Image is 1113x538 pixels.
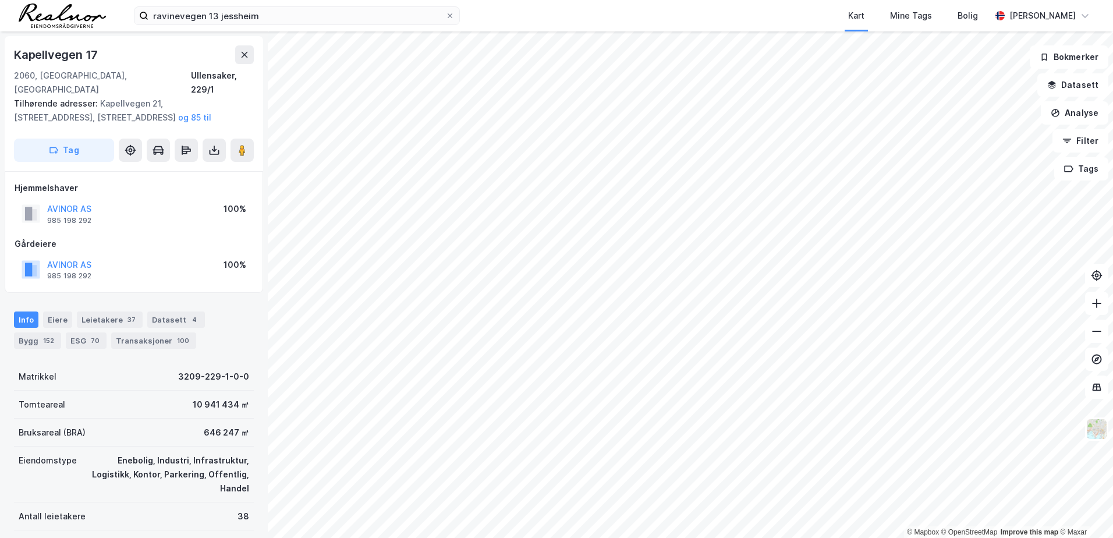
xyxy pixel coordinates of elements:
[66,332,107,349] div: ESG
[1055,482,1113,538] div: Kontrollprogram for chat
[178,370,249,384] div: 3209-229-1-0-0
[14,98,100,108] span: Tilhørende adresser:
[1052,129,1108,153] button: Filter
[1009,9,1076,23] div: [PERSON_NAME]
[890,9,932,23] div: Mine Tags
[88,335,102,346] div: 70
[907,528,939,536] a: Mapbox
[147,312,205,328] div: Datasett
[958,9,978,23] div: Bolig
[77,312,143,328] div: Leietakere
[14,97,244,125] div: Kapellvegen 21, [STREET_ADDRESS], [STREET_ADDRESS]
[1086,418,1108,440] img: Z
[19,370,56,384] div: Matrikkel
[189,314,200,325] div: 4
[848,9,864,23] div: Kart
[19,3,106,28] img: realnor-logo.934646d98de889bb5806.png
[1037,73,1108,97] button: Datasett
[91,454,249,495] div: Enebolig, Industri, Infrastruktur, Logistikk, Kontor, Parkering, Offentlig, Handel
[47,271,91,281] div: 985 198 292
[148,7,445,24] input: Søk på adresse, matrikkel, gårdeiere, leietakere eller personer
[1030,45,1108,69] button: Bokmerker
[43,312,72,328] div: Eiere
[15,237,253,251] div: Gårdeiere
[19,454,77,468] div: Eiendomstype
[111,332,196,349] div: Transaksjoner
[47,216,91,225] div: 985 198 292
[19,426,86,440] div: Bruksareal (BRA)
[193,398,249,412] div: 10 941 434 ㎡
[175,335,192,346] div: 100
[224,202,246,216] div: 100%
[1041,101,1108,125] button: Analyse
[15,181,253,195] div: Hjemmelshaver
[14,139,114,162] button: Tag
[19,398,65,412] div: Tomteareal
[204,426,249,440] div: 646 247 ㎡
[224,258,246,272] div: 100%
[14,332,61,349] div: Bygg
[1001,528,1058,536] a: Improve this map
[941,528,998,536] a: OpenStreetMap
[1055,482,1113,538] iframe: Chat Widget
[14,312,38,328] div: Info
[14,45,100,64] div: Kapellvegen 17
[14,69,191,97] div: 2060, [GEOGRAPHIC_DATA], [GEOGRAPHIC_DATA]
[125,314,138,325] div: 37
[1054,157,1108,180] button: Tags
[19,509,86,523] div: Antall leietakere
[238,509,249,523] div: 38
[191,69,254,97] div: Ullensaker, 229/1
[41,335,56,346] div: 152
